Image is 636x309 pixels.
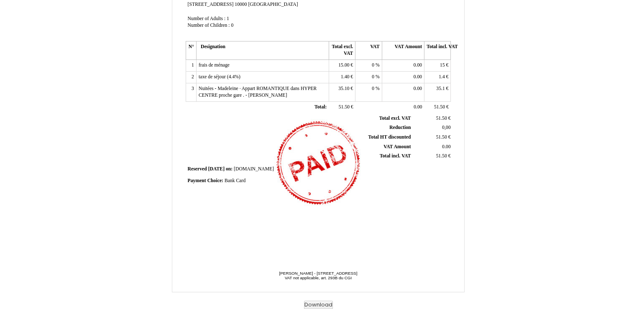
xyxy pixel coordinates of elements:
span: 15.00 [338,62,349,68]
td: 1 [186,60,196,72]
span: 0.00 [414,62,422,68]
span: 0 [372,62,374,68]
span: 15 [440,62,445,68]
span: on: [226,166,232,172]
span: frais de ménage [199,62,230,68]
span: taxe de séjour (4.4%) [199,74,240,80]
td: % [355,83,382,101]
span: Number of Children : [188,23,230,28]
td: € [412,152,452,161]
span: Total excl. VAT [379,116,411,121]
span: Bank Card [225,178,245,183]
td: % [355,71,382,83]
span: Nuitées - Madeleine · Appart ROMANTIQUE dans HYPER CENTRE proche gare . - [PERSON_NAME] [199,86,317,98]
th: Total excl. VAT [329,41,355,59]
span: 51.50 [339,104,350,110]
td: € [329,83,355,101]
span: 51.50 [434,104,445,110]
span: 1 [227,16,229,21]
span: Reserved [188,166,207,172]
span: [PERSON_NAME] - [STREET_ADDRESS] [279,271,357,276]
span: 0,00 [442,125,450,130]
td: € [424,71,451,83]
span: Total: [314,104,327,110]
span: [DATE] [208,166,225,172]
span: 0.00 [414,86,422,91]
span: Total incl. VAT [380,153,411,159]
span: 51.50 [436,116,447,121]
span: 35.10 [338,86,349,91]
td: € [424,83,451,101]
th: VAT Amount [382,41,424,59]
span: VAT Amount [383,144,411,149]
th: VAT [355,41,382,59]
span: 51.50 [436,153,447,159]
td: € [329,60,355,72]
th: N° [186,41,196,59]
span: 0.00 [414,104,422,110]
th: Total incl. VAT [424,41,451,59]
td: € [412,133,452,142]
td: 2 [186,71,196,83]
span: [STREET_ADDRESS] [188,2,234,7]
span: [GEOGRAPHIC_DATA] [248,2,298,7]
span: VAT not applicable, art. 293B du CGI [285,276,352,280]
span: 10000 [235,2,247,7]
td: € [329,101,355,113]
span: 0.00 [414,74,422,80]
td: € [424,101,451,113]
span: 35.1 [436,86,444,91]
span: 1.40 [341,74,349,80]
span: 0 [372,74,374,80]
th: Designation [196,41,329,59]
span: 1.4 [439,74,445,80]
span: 0 [231,23,233,28]
td: 3 [186,83,196,101]
span: 0.00 [442,144,450,149]
span: Reduction [389,125,411,130]
td: € [424,60,451,72]
span: [DOMAIN_NAME] [234,166,274,172]
span: Payment Choice: [188,178,223,183]
span: 51.50 [436,134,447,140]
span: Total HT discounted [368,134,411,140]
span: Number of Adults : [188,16,226,21]
td: € [329,71,355,83]
span: 0 [372,86,374,91]
td: % [355,60,382,72]
td: € [412,114,452,123]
